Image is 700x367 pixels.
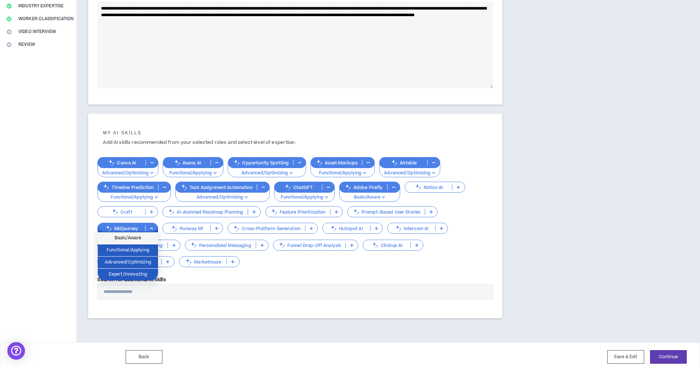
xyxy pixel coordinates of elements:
button: Basic/Aware [339,188,400,202]
p: Funnel Drop-Off Analysis [273,243,345,248]
p: Cross-Platform Generation [228,226,305,231]
span: Basic/Aware [102,234,154,242]
p: Timeline Prediction [98,185,158,190]
label: Search for additional AI skills [97,276,166,283]
span: Functional/Applying [102,246,154,254]
button: Functional/Applying [274,188,335,202]
button: Continue [650,350,687,364]
p: Feature Prioritization [266,209,330,215]
button: Advanced/Optimizing [228,164,306,178]
p: ChatGPT [274,185,322,190]
span: Expert/Innovating [102,270,154,279]
p: Advanced/Optimizing [233,170,301,177]
p: Craft [98,209,145,215]
p: Advanced/Optimizing [102,170,154,177]
p: Marketmuse [179,259,227,265]
p: Notion AI [405,185,452,190]
p: Midjourney [98,226,145,231]
button: Functional/Applying [310,164,375,178]
div: Open Intercom Messenger [7,342,25,360]
button: Functional/Applying [163,164,223,178]
p: Task Assignment Automation [176,185,257,190]
h5: My AI skills [97,130,493,135]
button: Back [126,350,162,364]
p: Add AI skills recommended from your selected roles and select level of expertise: [97,139,493,146]
p: Advanced/Optimizing [384,170,435,177]
p: Functional/Applying [279,194,330,201]
p: Functional/Applying [315,170,370,177]
button: Functional/Applying [97,188,171,202]
span: Advanced/Optimizing [102,258,154,266]
p: AI-Assisted Roadmap Planning [163,209,248,215]
p: Functional/Applying [102,194,166,201]
p: Runway Ml [163,226,210,231]
p: Asana AI [163,160,211,166]
p: Opportunity Spotting [228,160,293,166]
p: Adobe Firefly [340,185,387,190]
p: Asset Mockups [311,160,362,166]
button: Advanced/Optimizing [175,188,270,202]
p: Personalized Messaging [185,243,256,248]
button: Advanced/Optimizing [97,164,158,178]
p: Advanced/Optimizing [180,194,265,201]
button: Save & Exit [607,350,644,364]
p: Clickup AI [363,243,410,248]
p: Airtable [380,160,427,166]
p: Prompt-Based User Stories [348,209,425,215]
button: Advanced/Optimizing [379,164,440,178]
p: Hubspot AI [323,226,370,231]
p: Canva AI [98,160,146,166]
p: Functional/Applying [168,170,219,177]
p: Intercom AI [388,226,435,231]
p: Basic/Aware [344,194,395,201]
